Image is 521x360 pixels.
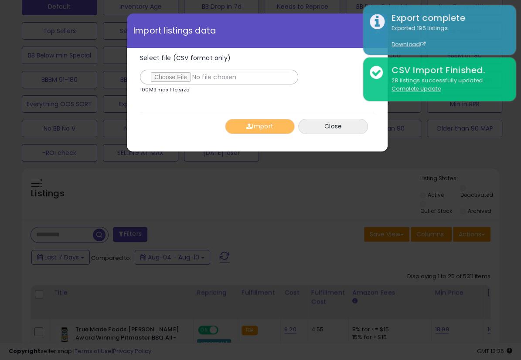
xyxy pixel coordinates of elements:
button: Import [225,119,295,134]
div: Exported 195 listings. [385,24,509,49]
p: 100MB max file size [140,87,189,92]
span: Import listings data [133,27,216,35]
u: Complete Update [392,85,441,92]
button: Close [298,119,368,134]
a: Download [392,40,426,48]
span: Select file (CSV format only) [140,54,231,62]
div: Export complete [385,12,509,24]
div: CSV Import Finished. [385,64,509,77]
div: 28 listings successfully updated. [385,77,509,93]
